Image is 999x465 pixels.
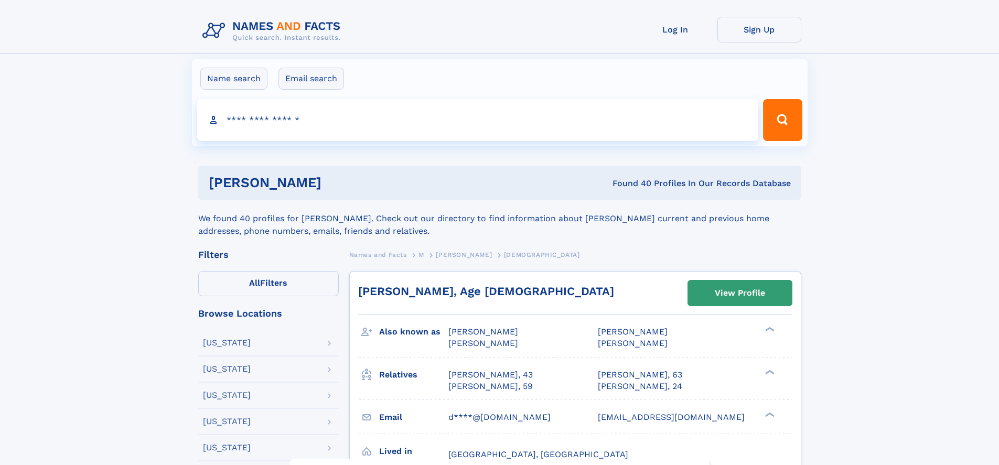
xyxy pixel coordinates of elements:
h1: [PERSON_NAME] [209,176,467,189]
div: We found 40 profiles for [PERSON_NAME]. Check out our directory to find information about [PERSON... [198,200,801,237]
a: Log In [633,17,717,42]
a: Names and Facts [349,248,407,261]
span: [PERSON_NAME] [448,338,518,348]
label: Name search [200,68,267,90]
span: [PERSON_NAME] [598,327,668,337]
h3: Relatives [379,366,448,384]
a: View Profile [688,280,792,306]
button: Search Button [763,99,802,141]
span: [EMAIL_ADDRESS][DOMAIN_NAME] [598,412,745,422]
h3: Also known as [379,323,448,341]
div: Found 40 Profiles In Our Records Database [467,178,791,189]
a: [PERSON_NAME], Age [DEMOGRAPHIC_DATA] [358,285,614,298]
a: [PERSON_NAME], 43 [448,369,533,381]
input: search input [197,99,759,141]
span: [GEOGRAPHIC_DATA], [GEOGRAPHIC_DATA] [448,449,628,459]
span: M [418,251,424,258]
h3: Email [379,408,448,426]
a: [PERSON_NAME], 24 [598,381,682,392]
a: [PERSON_NAME] [436,248,492,261]
div: ❯ [762,411,775,418]
span: All [249,278,260,288]
div: [US_STATE] [203,417,251,426]
div: [US_STATE] [203,391,251,399]
h3: Lived in [379,442,448,460]
div: Filters [198,250,339,259]
img: Logo Names and Facts [198,17,349,45]
div: View Profile [715,281,765,305]
div: [US_STATE] [203,339,251,347]
span: [PERSON_NAME] [448,327,518,337]
a: M [418,248,424,261]
label: Filters [198,271,339,296]
a: [PERSON_NAME], 63 [598,369,682,381]
div: [US_STATE] [203,365,251,373]
div: Browse Locations [198,309,339,318]
a: Sign Up [717,17,801,42]
div: ❯ [762,369,775,375]
span: [PERSON_NAME] [436,251,492,258]
a: [PERSON_NAME], 59 [448,381,533,392]
div: [US_STATE] [203,444,251,452]
label: Email search [278,68,344,90]
div: ❯ [762,326,775,333]
span: [PERSON_NAME] [598,338,668,348]
span: [DEMOGRAPHIC_DATA] [504,251,580,258]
